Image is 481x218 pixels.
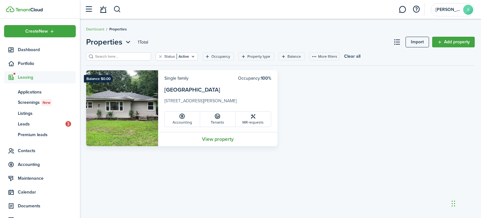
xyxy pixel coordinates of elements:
[200,112,235,127] a: Tenants
[25,29,48,34] span: Create New
[4,87,76,97] a: Applications
[463,5,473,15] avatar-text: S
[18,110,76,117] span: Listings
[86,26,104,32] a: Dashboard
[177,54,189,59] filter-tag-value: Active
[18,121,65,127] span: Leads
[406,37,429,47] a: Import
[238,75,271,82] card-header-right: Occupancy:
[279,52,305,61] filter-tag: Open filter
[97,2,109,18] a: Notifications
[411,4,422,15] button: Open resource center
[4,108,76,119] a: Listings
[18,74,76,81] span: Leasing
[18,175,76,182] span: Maintenance
[235,112,271,127] a: MR requests
[164,86,220,94] a: [GEOGRAPHIC_DATA]
[18,60,76,67] span: Portfolio
[4,97,76,108] a: ScreeningsNew
[203,52,234,61] filter-tag: Open filter
[436,8,461,12] span: Stephanie
[239,52,274,61] filter-tag: Open filter
[452,194,455,213] div: Drag
[450,188,481,218] iframe: Chat Widget
[158,54,163,59] button: Clear filter
[18,46,76,53] span: Dashboard
[113,4,121,15] button: Search
[86,70,158,146] img: Property avatar
[84,75,113,82] ribbon: Balance $0.00
[261,75,271,82] b: 100%
[138,39,148,45] header-page-total: 1 Total
[65,121,71,127] span: 3
[247,54,270,59] filter-tag-label: Property type
[4,44,76,56] a: Dashboard
[164,54,175,59] filter-tag-label: Status
[83,3,95,15] button: Open sidebar
[287,54,301,59] filter-tag-label: Balance
[309,52,339,61] button: More filters
[164,75,189,82] card-header-left: Single family
[18,89,76,95] span: Applications
[86,36,122,48] span: Properties
[86,36,132,48] button: Properties
[432,37,475,47] a: Add property
[18,161,76,168] span: Accounting
[211,54,230,59] filter-tag-label: Occupancy
[4,129,76,140] a: Premium leads
[4,25,76,37] button: Open menu
[156,52,198,61] filter-tag: Open filter
[43,100,50,105] span: New
[4,119,76,129] a: Leads3
[165,112,200,127] a: Accounting
[164,98,271,108] card-description: [STREET_ADDRESS][PERSON_NAME]
[18,203,76,209] span: Documents
[15,8,43,12] img: TenantCloud
[396,2,408,18] a: Messaging
[18,131,76,138] span: Premium leads
[18,189,76,195] span: Calendar
[344,52,360,61] button: Clear all
[18,147,76,154] span: Contacts
[158,132,277,146] a: View property
[86,36,132,48] button: Open menu
[94,54,149,60] input: Search here...
[18,99,76,106] span: Screenings
[109,26,127,32] span: Properties
[6,6,14,12] img: TenantCloud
